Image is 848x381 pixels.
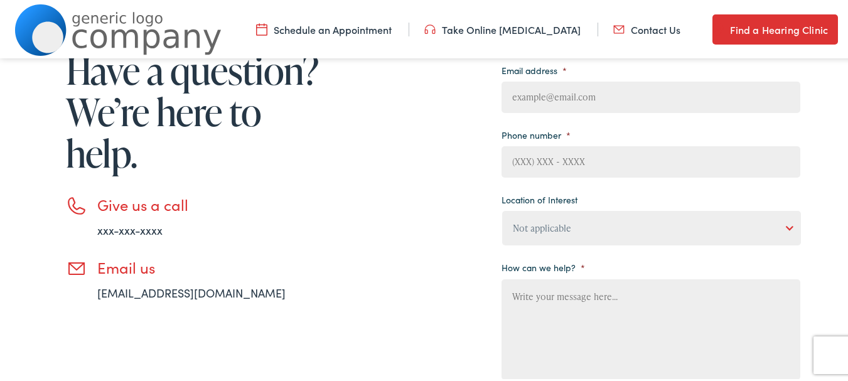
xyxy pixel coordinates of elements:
[502,192,577,203] label: Location of Interest
[424,21,436,35] img: utility icon
[502,260,585,271] label: How can we help?
[502,127,571,139] label: Phone number
[256,21,392,35] a: Schedule an Appointment
[712,13,838,43] a: Find a Hearing Clinic
[97,220,163,236] a: xxx-xxx-xxxx
[97,283,286,299] a: [EMAIL_ADDRESS][DOMAIN_NAME]
[97,257,323,275] h3: Email us
[97,194,323,212] h3: Give us a call
[502,80,800,111] input: example@email.com
[502,63,567,74] label: Email address
[613,21,625,35] img: utility icon
[502,144,800,176] input: (XXX) XXX - XXXX
[66,6,323,172] h1: Need help? Have a question? We’re here to help.
[256,21,267,35] img: utility icon
[613,21,680,35] a: Contact Us
[712,20,724,35] img: utility icon
[424,21,581,35] a: Take Online [MEDICAL_DATA]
